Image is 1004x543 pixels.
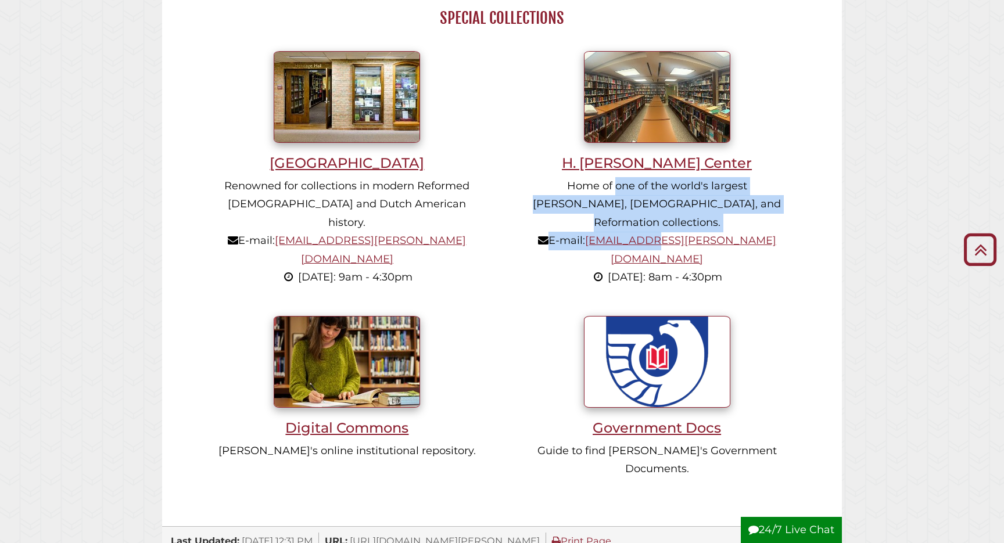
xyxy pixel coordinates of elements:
[212,442,482,461] p: [PERSON_NAME]'s online institutional repository.
[584,316,730,408] img: U.S. Government Documents seal
[959,240,1001,259] a: Back to Top
[212,419,482,436] h3: Digital Commons
[275,234,466,265] a: [EMAIL_ADDRESS][PERSON_NAME][DOMAIN_NAME]
[274,51,420,143] img: Heritage Hall entrance
[584,51,730,143] img: Inside Meeter Center
[522,419,792,436] h3: Government Docs
[274,316,420,408] img: Student writing inside library
[212,177,482,287] p: Renowned for collections in modern Reformed [DEMOGRAPHIC_DATA] and Dutch American history. E-mail:
[522,442,792,479] p: Guide to find [PERSON_NAME]'s Government Documents.
[212,154,482,171] h3: [GEOGRAPHIC_DATA]
[522,154,792,171] h3: H. [PERSON_NAME] Center
[522,177,792,287] p: Home of one of the world's largest [PERSON_NAME], [DEMOGRAPHIC_DATA], and Reformation collections...
[608,271,722,283] span: [DATE]: 8am - 4:30pm
[522,90,792,171] a: H. [PERSON_NAME] Center
[192,8,812,28] h2: Special Collections
[585,234,776,265] a: [EMAIL_ADDRESS][PERSON_NAME][DOMAIN_NAME]
[522,355,792,436] a: Government Docs
[298,271,413,283] span: [DATE]: 9am - 4:30pm
[212,90,482,171] a: [GEOGRAPHIC_DATA]
[212,355,482,436] a: Digital Commons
